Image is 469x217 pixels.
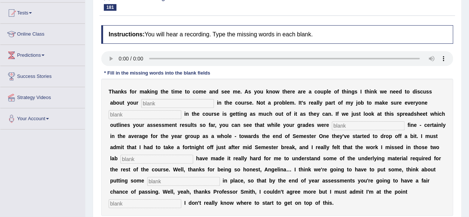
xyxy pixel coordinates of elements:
[109,31,145,37] b: Instructions:
[406,89,410,95] b: o
[164,122,169,128] b: m
[246,122,249,128] b: e
[221,89,224,95] b: s
[363,111,365,117] b: l
[139,89,144,95] b: m
[274,100,277,106] b: p
[124,89,127,95] b: s
[235,111,237,117] b: t
[161,89,162,95] b: t
[351,111,353,117] b: j
[173,89,175,95] b: i
[426,89,429,95] b: s
[400,111,403,117] b: p
[238,100,241,106] b: o
[136,122,139,128] b: o
[420,111,423,117] b: e
[110,100,113,106] b: a
[116,100,119,106] b: o
[162,89,166,95] b: h
[357,100,361,106] b: o
[397,100,399,106] b: r
[325,111,328,117] b: a
[309,100,311,106] b: r
[324,89,327,95] b: p
[331,111,333,117] b: .
[287,89,290,95] b: e
[141,99,214,108] input: blank
[386,111,390,117] b: h
[347,89,348,95] b: i
[408,111,411,117] b: a
[341,111,346,117] b: w
[366,89,370,95] b: h
[217,111,219,117] b: e
[282,100,285,106] b: b
[244,111,247,117] b: g
[147,177,220,186] input: blank
[209,122,211,128] b: f
[303,89,306,95] b: e
[208,111,212,117] b: u
[369,100,372,106] b: o
[269,111,273,117] b: h
[159,122,162,128] b: s
[115,89,118,95] b: a
[0,45,85,63] a: Predictions
[314,111,317,117] b: e
[233,89,237,95] b: m
[346,111,349,117] b: e
[224,100,226,106] b: t
[426,111,427,117] b: t
[205,111,209,117] b: o
[215,89,218,95] b: d
[286,111,290,117] b: o
[404,89,406,95] b: t
[237,89,240,95] b: e
[150,122,153,128] b: s
[418,100,422,106] b: o
[184,111,186,117] b: i
[407,100,410,106] b: v
[192,122,194,128] b: t
[260,89,263,95] b: u
[192,111,194,117] b: t
[133,122,136,128] b: y
[237,122,241,128] b: n
[118,89,121,95] b: n
[132,89,135,95] b: o
[294,100,295,106] b: .
[399,89,402,95] b: d
[233,111,236,117] b: e
[412,89,416,95] b: d
[162,122,165,128] b: s
[222,122,225,128] b: o
[209,89,212,95] b: a
[0,24,85,42] a: Online Class
[258,111,263,117] b: m
[214,111,217,117] b: s
[410,111,414,117] b: d
[348,89,351,95] b: n
[169,122,172,128] b: e
[120,122,121,128] b: i
[332,121,404,130] input: blank
[127,100,130,106] b: y
[377,111,380,117] b: a
[193,89,196,95] b: c
[112,89,115,95] b: h
[120,155,193,164] input: blank
[396,89,399,95] b: e
[303,111,306,117] b: s
[290,89,292,95] b: r
[356,100,357,106] b: j
[397,111,400,117] b: s
[351,89,354,95] b: g
[308,89,311,95] b: a
[380,89,384,95] b: w
[202,111,205,117] b: c
[410,100,413,106] b: e
[414,111,417,117] b: s
[175,122,177,128] b: t
[391,111,394,117] b: s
